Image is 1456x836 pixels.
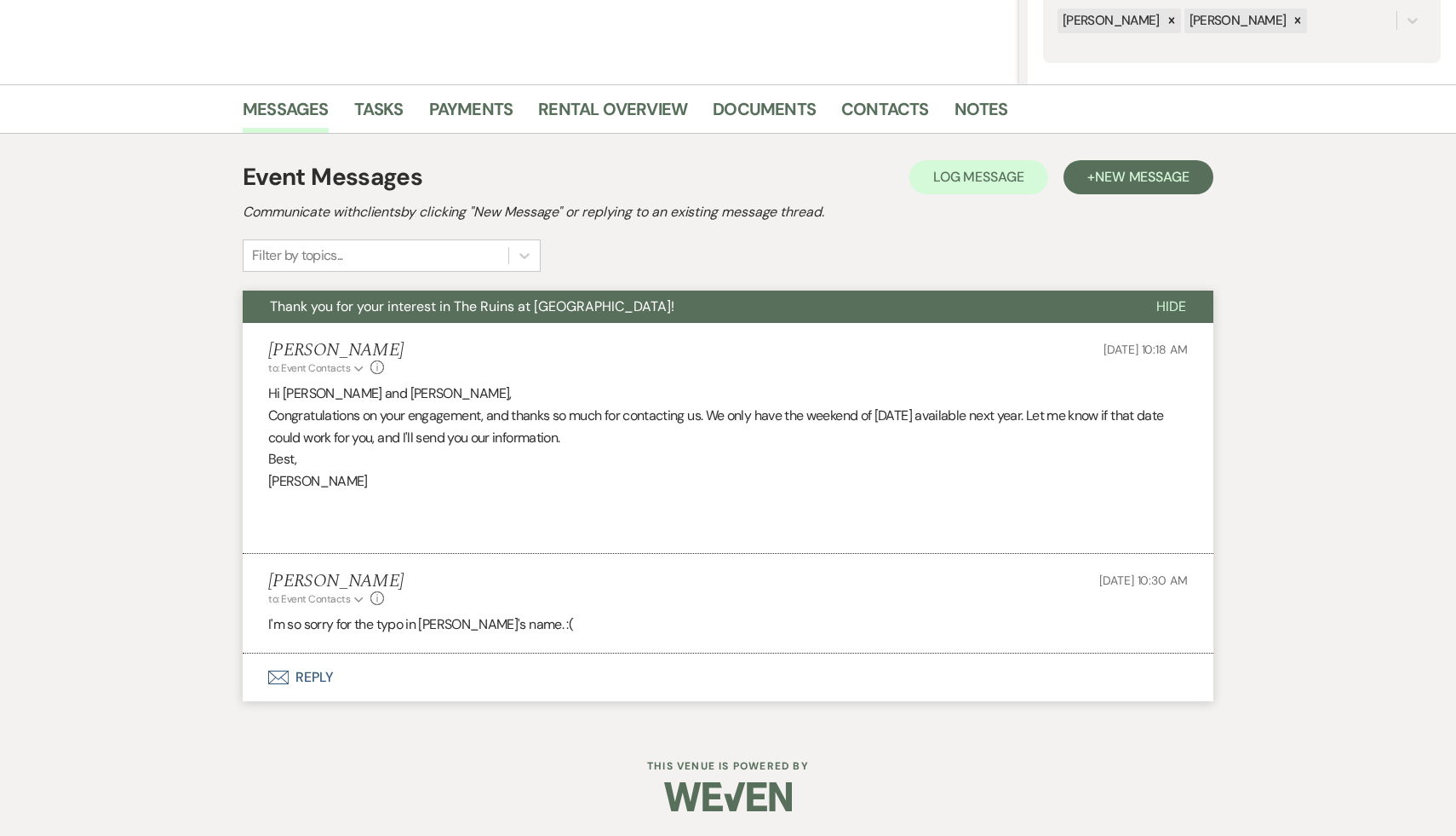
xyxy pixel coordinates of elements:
div: [PERSON_NAME] [1184,9,1289,33]
span: [DATE] 10:18 AM [1103,342,1188,357]
a: Contacts [841,95,929,133]
p: I'm so sorry for the typo in [PERSON_NAME]'s name. :( [268,614,1188,636]
h5: [PERSON_NAME] [268,571,404,592]
p: [PERSON_NAME] [268,470,1188,493]
img: Weven Logo [664,767,792,827]
span: to: Event Contacts [268,592,350,606]
button: Thank you for your interest in The Ruins at [GEOGRAPHIC_DATA]! [243,291,1129,323]
button: Hide [1129,291,1213,323]
p: Hi [PERSON_NAME] and [PERSON_NAME], [268,383,1188,405]
span: Log Message [933,168,1024,186]
div: [PERSON_NAME] [1058,9,1162,33]
a: Notes [954,95,1008,133]
p: Congratulations on your engagement, and thanks so much for contacting us. We only have the weeken... [268,405,1188,448]
a: Rental Overview [538,95,687,133]
span: to: Event Contacts [268,361,350,375]
h1: Event Messages [243,159,422,195]
span: [DATE] 10:30 AM [1099,573,1188,588]
span: Hide [1156,297,1186,315]
p: Best, [268,448,1188,470]
button: to: Event Contacts [268,360,366,376]
button: to: Event Contacts [268,591,366,607]
a: Tasks [354,95,404,133]
h2: Communicate with clients by clicking "New Message" or replying to an existing message thread. [243,202,1213,222]
span: Thank you for your interest in The Ruins at [GEOGRAPHIC_DATA]! [270,297,674,315]
button: +New Message [1063,160,1213,194]
h5: [PERSON_NAME] [268,340,404,361]
a: Documents [713,95,816,133]
div: Filter by topics... [252,245,343,266]
button: Log Message [909,160,1048,194]
button: Reply [243,654,1213,701]
a: Messages [243,95,329,133]
a: Payments [429,95,513,133]
span: New Message [1095,168,1189,186]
